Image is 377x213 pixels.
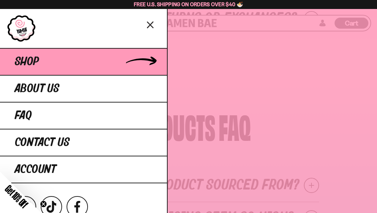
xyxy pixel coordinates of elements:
[15,83,59,95] span: About Us
[15,109,32,122] span: FAQ
[40,201,47,207] button: Close teaser
[15,136,70,149] span: Contact Us
[3,183,30,210] span: Get 10% Off
[15,163,56,176] span: Account
[134,1,243,8] span: Free U.S. Shipping on Orders over $40 🍜
[145,18,157,30] button: Close menu
[15,56,39,68] span: Shop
